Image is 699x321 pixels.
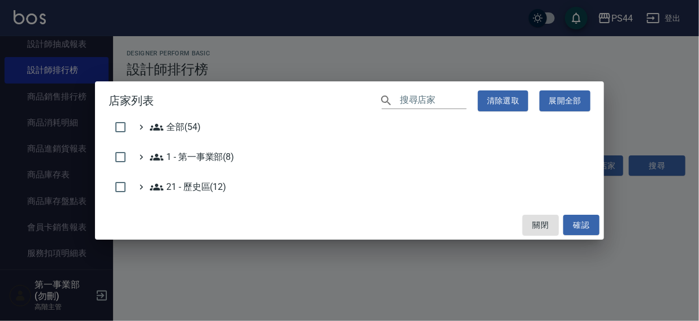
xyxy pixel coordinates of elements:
[150,120,201,134] span: 全部(54)
[150,150,234,164] span: 1 - 第一事業部(8)
[95,81,604,120] h2: 店家列表
[400,93,467,109] input: 搜尋店家
[540,90,590,111] button: 展開全部
[150,180,226,194] span: 21 - 歷史區(12)
[563,215,599,236] button: 確認
[478,90,529,111] button: 清除選取
[523,215,559,236] button: 關閉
